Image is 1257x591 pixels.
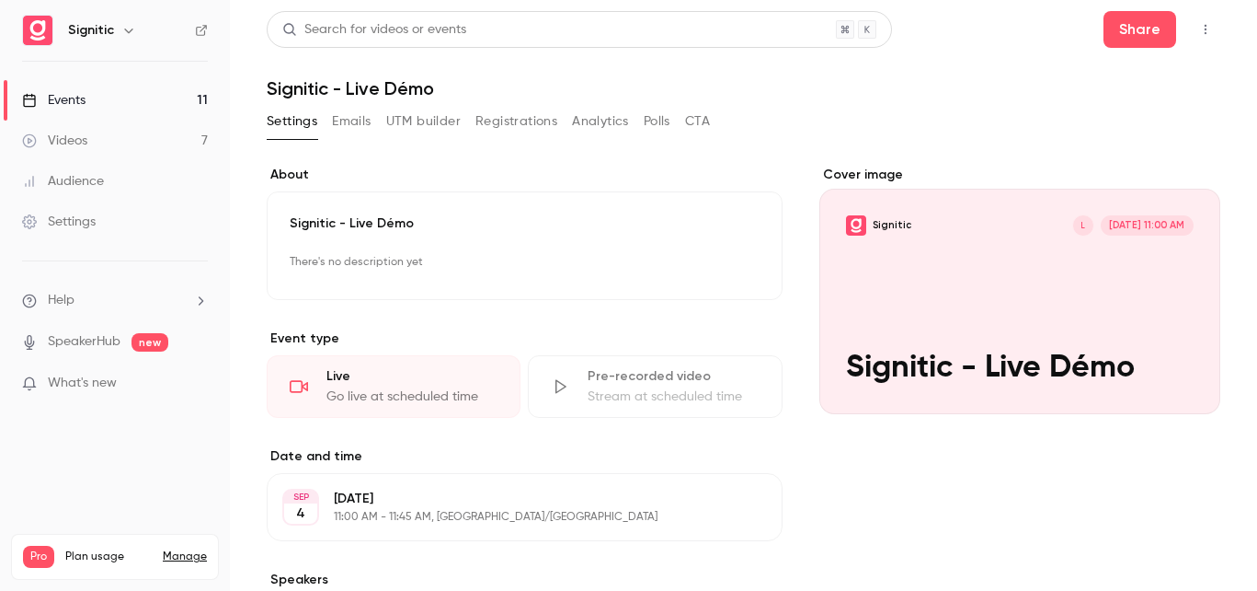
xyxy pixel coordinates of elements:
[48,374,117,393] span: What's new
[572,107,629,136] button: Analytics
[267,447,783,466] label: Date and time
[334,490,685,508] p: [DATE]
[267,355,520,418] div: LiveGo live at scheduled time
[332,107,371,136] button: Emails
[819,166,1220,414] section: Cover image
[644,107,670,136] button: Polls
[326,367,497,386] div: Live
[22,172,104,191] div: Audience
[267,166,783,184] label: About
[22,291,208,310] li: help-dropdown-opener
[685,107,710,136] button: CTA
[22,132,87,150] div: Videos
[48,291,74,310] span: Help
[23,16,52,45] img: Signitic
[282,20,466,40] div: Search for videos or events
[284,491,317,504] div: SEP
[334,510,685,525] p: 11:00 AM - 11:45 AM, [GEOGRAPHIC_DATA]/[GEOGRAPHIC_DATA]
[588,367,759,386] div: Pre-recorded video
[588,388,759,406] div: Stream at scheduled time
[22,213,96,231] div: Settings
[819,166,1220,184] label: Cover image
[296,504,305,523] p: 4
[186,376,208,392] iframe: Noticeable Trigger
[163,550,207,564] a: Manage
[1103,11,1176,48] button: Share
[475,107,557,136] button: Registrations
[48,332,120,352] a: SpeakerHub
[23,546,54,568] span: Pro
[267,571,783,589] label: Speakers
[528,355,782,418] div: Pre-recorded videoStream at scheduled time
[386,107,461,136] button: UTM builder
[267,77,1220,99] h1: Signitic - Live Démo
[131,333,168,352] span: new
[22,91,86,110] div: Events
[290,214,760,233] p: Signitic - Live Démo
[68,21,114,40] h6: Signitic
[267,107,317,136] button: Settings
[65,550,152,564] span: Plan usage
[290,248,760,277] p: There's no description yet
[326,388,497,406] div: Go live at scheduled time
[267,330,783,348] p: Event type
